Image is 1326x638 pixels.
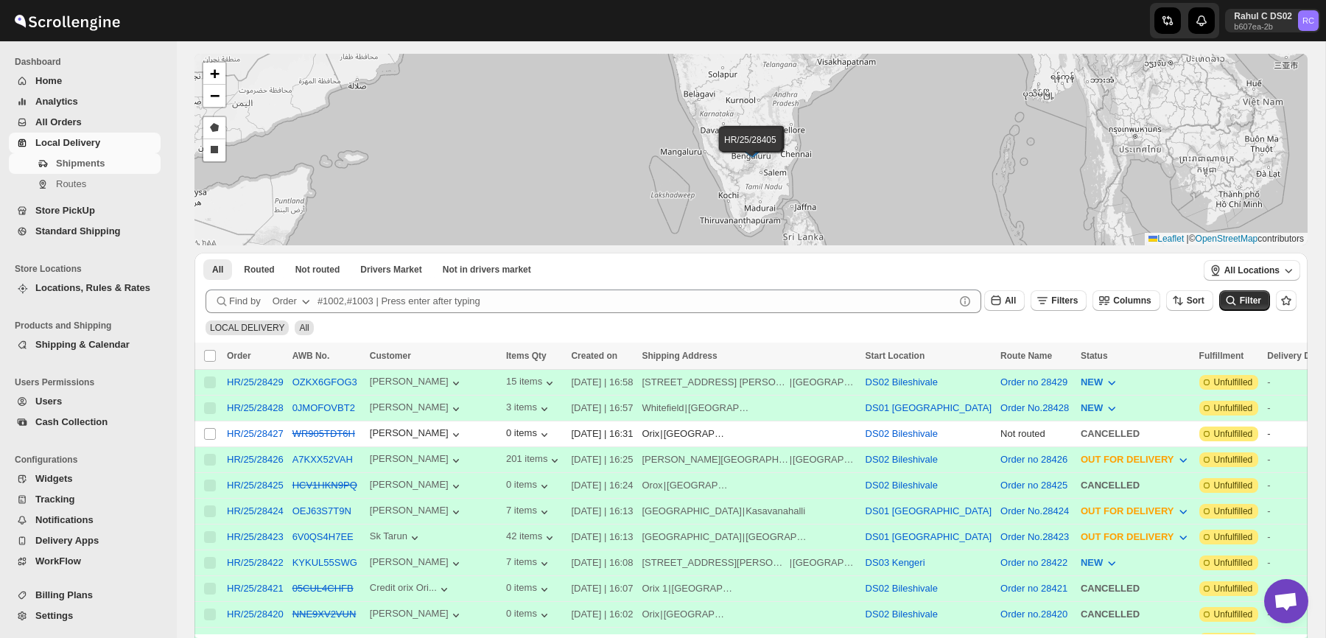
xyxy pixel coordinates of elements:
[56,178,86,189] span: Routes
[1031,290,1087,311] button: Filters
[642,427,659,441] div: Orix
[984,290,1025,311] button: All
[227,480,284,491] button: HR/25/28425
[9,278,161,298] button: Locations, Rules & Rates
[227,609,284,620] button: HR/25/28420
[15,454,166,466] span: Configurations
[15,376,166,388] span: Users Permissions
[506,427,552,442] button: 0 items
[35,96,78,107] span: Analytics
[1081,402,1103,413] span: NEW
[227,454,284,465] div: HR/25/28426
[227,402,284,413] button: HR/25/28428
[642,375,788,390] div: [STREET_ADDRESS] [PERSON_NAME] Layout [GEOGRAPHIC_DATA]
[1113,295,1151,306] span: Columns
[292,428,355,439] s: WR905TDT6H
[9,112,161,133] button: All Orders
[351,259,430,280] button: Claimable
[1267,607,1323,622] div: -
[642,452,856,467] div: |
[273,294,297,309] div: Order
[642,581,667,596] div: Orix 1
[1000,454,1067,465] button: Order no 28426
[9,469,161,489] button: Widgets
[506,505,552,519] button: 7 items
[642,351,717,361] span: Shipping Address
[9,334,161,355] button: Shipping & Calendar
[35,116,82,127] span: All Orders
[9,606,161,626] button: Settings
[210,86,220,105] span: −
[1267,375,1323,390] div: -
[35,205,95,216] span: Store PickUp
[1267,452,1323,467] div: -
[227,531,284,542] button: HR/25/28423
[672,581,736,596] div: [GEOGRAPHIC_DATA]
[1199,351,1244,361] span: Fulfillment
[292,609,357,620] button: NNE9XV2VUN
[227,583,284,594] div: HR/25/28421
[9,585,161,606] button: Billing Plans
[740,141,762,157] img: Marker
[746,530,810,544] div: [GEOGRAPHIC_DATA]
[1214,376,1253,388] span: Unfulfilled
[295,264,340,276] span: Not routed
[292,505,351,516] button: OEJ63S7T9N
[35,610,73,621] span: Settings
[866,376,938,388] button: DS02 Bileshivale
[227,557,284,568] div: HR/25/28422
[506,556,552,571] div: 7 items
[506,479,552,494] div: 0 items
[742,141,764,158] img: Marker
[1187,234,1189,244] span: |
[743,138,765,154] img: Marker
[9,510,161,530] button: Notifications
[370,351,411,361] span: Customer
[212,264,223,276] span: All
[1264,579,1308,623] div: Open chat
[642,607,856,622] div: |
[571,427,633,441] div: [DATE] | 16:31
[866,402,992,413] button: DS01 [GEOGRAPHIC_DATA]
[1081,607,1190,622] div: CANCELLED
[793,555,857,570] div: [GEOGRAPHIC_DATA]
[1187,295,1204,306] span: Sort
[1267,401,1323,416] div: -
[370,608,463,623] div: [PERSON_NAME]
[1000,609,1067,620] button: Order no.28420
[1267,478,1323,493] div: -
[793,452,857,467] div: [GEOGRAPHIC_DATA]
[1000,402,1069,413] button: Order No.28428
[1081,581,1190,596] div: CANCELLED
[642,401,856,416] div: |
[866,583,938,594] button: DS02 Bileshivale
[1000,427,1072,441] div: Not routed
[1267,581,1323,596] div: -
[1000,583,1067,594] button: Order no 28421
[642,530,741,544] div: [GEOGRAPHIC_DATA]
[1145,233,1308,245] div: © contributors
[370,530,422,545] button: Sk Tarun
[203,117,225,139] a: Draw a polygon
[370,479,463,494] div: [PERSON_NAME]
[292,583,354,594] button: 05CUL4CHFB
[1224,264,1280,276] span: All Locations
[370,556,463,571] div: [PERSON_NAME]
[571,452,633,467] div: [DATE] | 16:25
[741,139,763,155] img: Marker
[210,323,284,333] span: LOCAL DELIVERY
[1081,454,1174,465] span: OUT FOR DELIVERY
[571,607,633,622] div: [DATE] | 16:02
[35,589,93,600] span: Billing Plans
[35,282,150,293] span: Locations, Rules & Rates
[9,391,161,412] button: Users
[203,85,225,107] a: Zoom out
[370,453,463,468] button: [PERSON_NAME]
[571,375,633,390] div: [DATE] | 16:58
[292,376,357,388] button: OZKX6GFOG3
[227,428,284,439] div: HR/25/28427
